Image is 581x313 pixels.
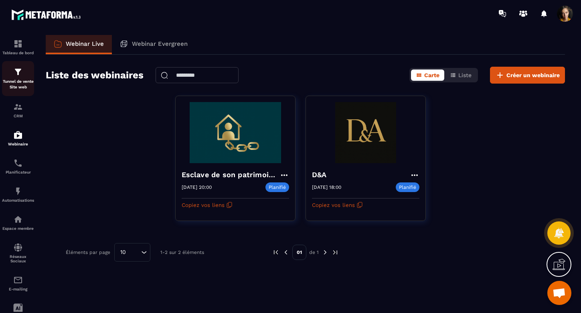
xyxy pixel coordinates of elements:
p: Webinar Evergreen [132,40,188,47]
p: Espace membre [2,226,34,231]
img: formation [13,39,23,49]
p: Planifié [396,182,419,192]
span: Carte [424,72,439,78]
p: CRM [2,114,34,118]
p: Tunnel de vente Site web [2,79,34,90]
div: Ouvrir le chat [547,281,571,305]
p: [DATE] 18:00 [312,184,341,190]
img: prev [282,249,289,256]
a: social-networksocial-networkRéseaux Sociaux [2,237,34,269]
span: Créer un webinaire [506,71,560,79]
div: Search for option [114,243,150,262]
p: Webinar Live [66,40,104,47]
p: Planifié [265,182,289,192]
button: Créer un webinaire [490,67,565,84]
p: 1-2 sur 2 éléments [160,250,204,255]
a: schedulerschedulerPlanificateur [2,152,34,180]
button: Copiez vos liens [312,198,363,211]
p: [DATE] 20:00 [182,184,212,190]
a: formationformationCRM [2,96,34,124]
a: formationformationTableau de bord [2,33,34,61]
img: next [322,249,329,256]
img: email [13,275,23,285]
img: automations [13,130,23,140]
a: Webinar Live [46,35,112,54]
span: 10 [117,248,129,257]
p: 01 [292,245,306,260]
span: Liste [458,72,472,78]
input: Search for option [129,248,139,257]
p: E-mailing [2,287,34,291]
p: Webinaire [2,142,34,146]
p: Éléments par page [66,250,110,255]
button: Carte [411,70,444,81]
p: de 1 [309,249,319,256]
button: Liste [445,70,476,81]
img: webinar-background [312,102,419,163]
img: formation [13,102,23,112]
p: Tableau de bord [2,51,34,55]
p: Planificateur [2,170,34,174]
img: scheduler [13,158,23,168]
p: Réseaux Sociaux [2,254,34,263]
a: formationformationTunnel de vente Site web [2,61,34,96]
h4: Esclave de son patrimoine [182,169,279,180]
h4: D&A [312,169,331,180]
button: Copiez vos liens [182,198,233,211]
a: emailemailE-mailing [2,269,34,297]
img: logo [11,7,83,22]
img: social-network [13,243,23,252]
h2: Liste des webinaires [46,67,144,83]
a: automationsautomationsWebinaire [2,124,34,152]
img: automations [13,215,23,224]
img: automations [13,186,23,196]
a: automationsautomationsEspace membre [2,209,34,237]
img: formation [13,67,23,77]
img: webinar-background [182,102,289,163]
p: Automatisations [2,198,34,203]
img: prev [272,249,279,256]
img: next [332,249,339,256]
a: automationsautomationsAutomatisations [2,180,34,209]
